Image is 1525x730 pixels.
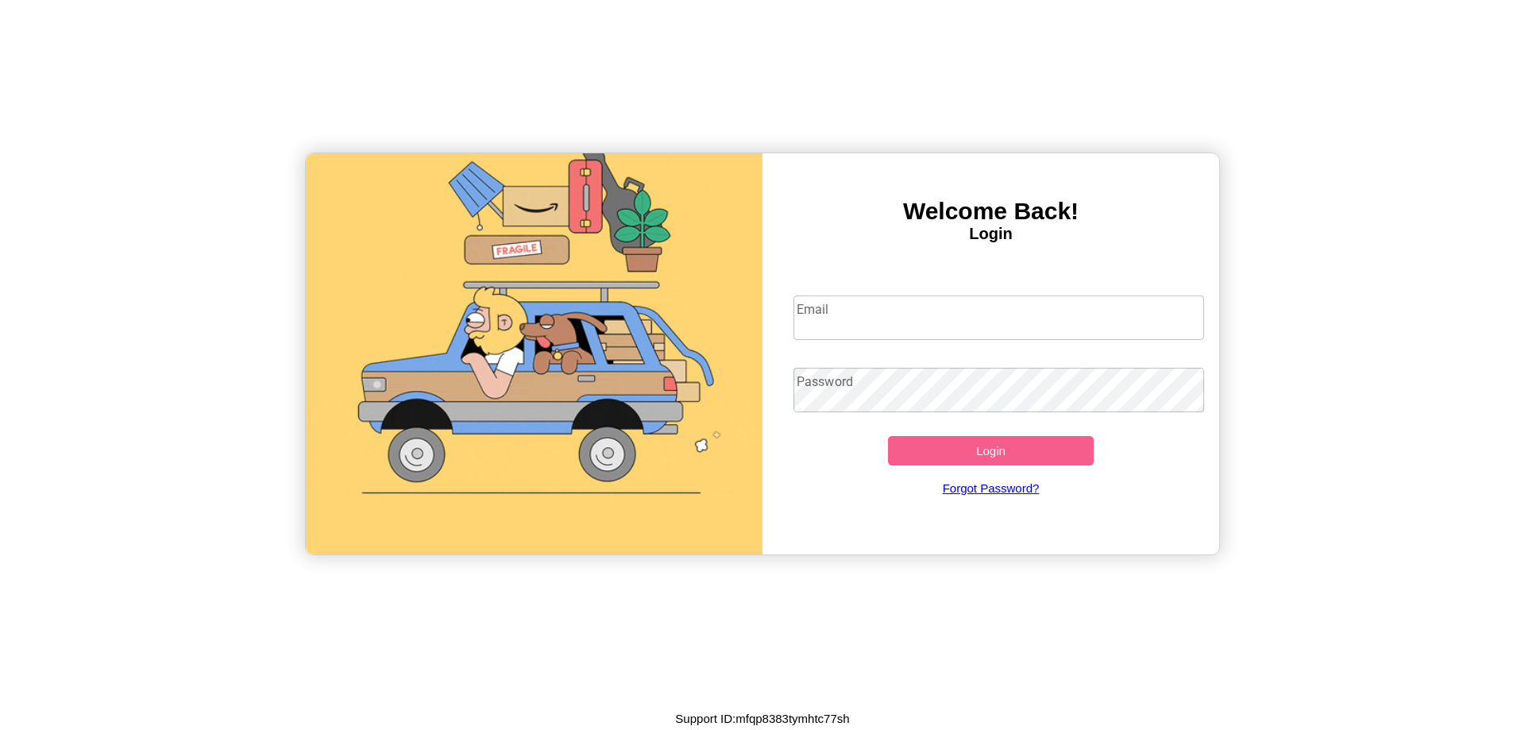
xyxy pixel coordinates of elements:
[762,225,1219,243] h4: Login
[888,436,1094,465] button: Login
[786,465,1197,511] a: Forgot Password?
[675,708,849,729] p: Support ID: mfqp8383tymhtc77sh
[306,153,762,554] img: gif
[762,198,1219,225] h3: Welcome Back!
